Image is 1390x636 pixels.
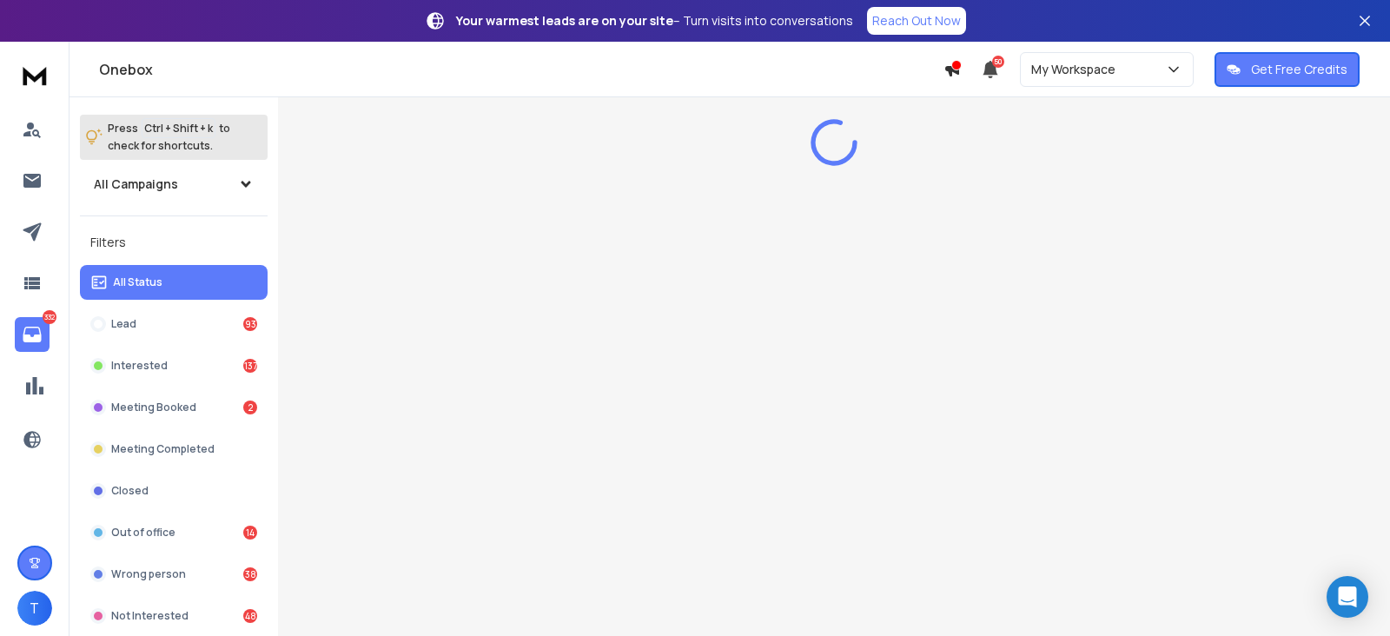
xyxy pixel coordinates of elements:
p: Meeting Booked [111,401,196,414]
strong: Your warmest leads are on your site [456,12,673,29]
button: Wrong person38 [80,557,268,592]
img: logo [17,59,52,91]
h3: Filters [80,230,268,255]
p: Reach Out Now [872,12,961,30]
p: All Status [113,275,162,289]
button: All Campaigns [80,167,268,202]
div: 137 [243,359,257,373]
button: Lead93 [80,307,268,341]
button: T [17,591,52,626]
p: Lead [111,317,136,331]
p: My Workspace [1031,61,1122,78]
p: Interested [111,359,168,373]
div: Open Intercom Messenger [1327,576,1368,618]
button: All Status [80,265,268,300]
div: 14 [243,526,257,540]
div: 48 [243,609,257,623]
p: Wrong person [111,567,186,581]
button: Get Free Credits [1215,52,1360,87]
button: Meeting Completed [80,432,268,467]
p: – Turn visits into conversations [456,12,853,30]
button: Not Interested48 [80,599,268,633]
button: Interested137 [80,348,268,383]
span: Ctrl + Shift + k [142,118,215,138]
p: 332 [43,310,56,324]
button: Meeting Booked2 [80,390,268,425]
p: Meeting Completed [111,442,215,456]
div: 38 [243,567,257,581]
div: 2 [243,401,257,414]
p: Press to check for shortcuts. [108,120,230,155]
p: Out of office [111,526,175,540]
p: Not Interested [111,609,189,623]
div: 93 [243,317,257,331]
a: Reach Out Now [867,7,966,35]
span: 50 [992,56,1004,68]
p: Get Free Credits [1251,61,1347,78]
a: 332 [15,317,50,352]
h1: All Campaigns [94,176,178,193]
button: Closed [80,474,268,508]
p: Closed [111,484,149,498]
button: Out of office14 [80,515,268,550]
h1: Onebox [99,59,943,80]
